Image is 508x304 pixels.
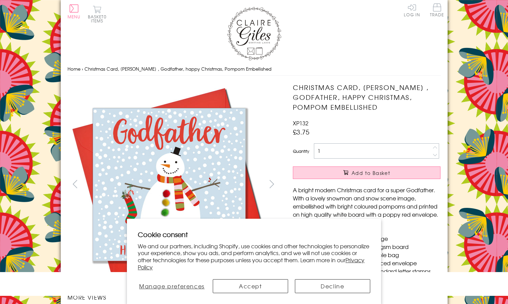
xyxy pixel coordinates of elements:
a: Trade [430,3,444,18]
span: Trade [430,3,444,17]
span: Add to Basket [352,169,390,176]
button: Accept [213,279,288,293]
button: Manage preferences [138,279,206,293]
span: XP132 [293,119,308,127]
p: A bright modern Christmas card for a super Godfather. With a lovely snowman and snow scene image,... [293,186,440,218]
span: Christmas Card, [PERSON_NAME] , Godfather, happy Christmas, Pompom Embellished [84,66,271,72]
span: £3.75 [293,127,309,137]
img: Christmas Card, Snowman , Godfather, happy Christmas, Pompom Embellished [279,83,483,286]
h2: Cookie consent [138,230,370,239]
button: Menu [68,4,81,19]
a: Home [68,66,80,72]
nav: breadcrumbs [68,62,441,76]
label: Quantity [293,148,309,154]
button: prev [68,176,83,192]
button: Decline [295,279,370,293]
span: 0 items [91,14,107,24]
span: › [82,66,83,72]
img: Christmas Card, Snowman , Godfather, happy Christmas, Pompom Embellished [67,83,271,286]
span: Menu [68,14,81,20]
img: Claire Giles Greetings Cards [227,7,281,60]
button: Add to Basket [293,166,440,179]
p: We and our partners, including Shopify, use cookies and other technologies to personalize your ex... [138,243,370,271]
h3: More views [68,293,280,301]
button: Basket0 items [88,5,107,23]
a: Privacy Policy [138,256,364,271]
a: Log In [404,3,420,17]
button: next [264,176,279,192]
h1: Christmas Card, [PERSON_NAME] , Godfather, happy Christmas, Pompom Embellished [293,83,440,112]
span: Manage preferences [139,282,205,290]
